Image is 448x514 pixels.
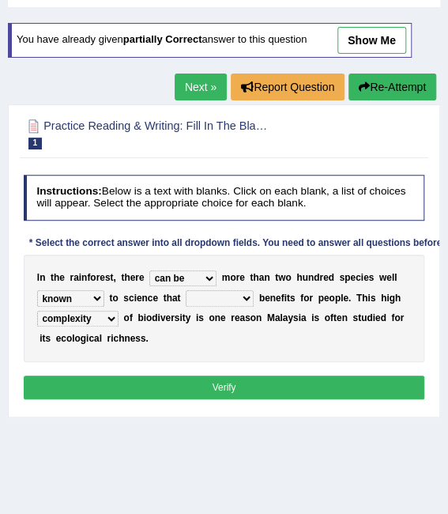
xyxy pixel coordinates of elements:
[356,293,362,304] b: T
[333,312,337,323] b: t
[250,312,256,323] b: o
[222,272,231,283] b: m
[110,272,113,283] b: t
[239,272,245,283] b: e
[157,312,160,323] b: i
[81,272,87,283] b: n
[152,312,157,323] b: d
[367,312,372,323] b: d
[111,333,113,344] b: i
[281,293,284,304] b: f
[107,333,111,344] b: r
[135,272,139,283] b: r
[70,272,73,283] b: r
[209,312,214,323] b: o
[124,333,130,344] b: n
[288,312,293,323] b: y
[175,312,180,323] b: s
[165,312,171,323] b: e
[300,293,303,304] b: f
[367,293,370,304] b: i
[61,333,66,344] b: c
[220,312,226,323] b: e
[335,293,341,304] b: p
[348,74,436,100] button: Re-Attempt
[73,272,79,283] b: a
[24,175,425,220] h4: Below is a text with blanks. Click on each blank, a list of choices will appear. Select the appro...
[348,293,351,304] b: .
[123,293,129,304] b: s
[86,333,88,344] b: i
[123,34,202,46] b: partially correct
[400,312,404,323] b: r
[265,293,270,304] b: e
[356,272,361,283] b: c
[167,293,172,304] b: h
[72,333,74,344] b: l
[311,312,314,323] b: i
[341,312,347,323] b: n
[386,293,389,304] b: i
[141,333,146,344] b: s
[259,293,265,304] b: b
[352,312,358,323] b: s
[303,272,308,283] b: u
[96,272,100,283] b: r
[280,312,282,323] b: l
[290,293,296,304] b: s
[250,272,253,283] b: t
[45,333,51,344] b: s
[231,74,344,100] button: Report Question
[56,333,62,344] b: e
[59,272,65,283] b: e
[37,272,40,283] b: I
[299,312,301,323] b: i
[144,312,146,323] b: i
[54,272,59,283] b: h
[129,293,134,304] b: c
[339,272,344,283] b: s
[318,293,323,304] b: p
[81,333,86,344] b: g
[324,293,329,304] b: e
[344,272,350,283] b: p
[152,293,158,304] b: e
[137,312,143,323] b: b
[283,312,288,323] b: a
[236,272,240,283] b: r
[381,293,386,304] b: h
[24,116,273,149] h2: Practice Reading & Writing: Fill In The Blanks
[175,74,227,100] a: Next »
[372,312,375,323] b: i
[113,272,115,283] b: ,
[386,272,392,283] b: e
[287,293,290,304] b: t
[235,312,240,323] b: e
[179,312,182,323] b: i
[275,272,278,283] b: t
[270,293,276,304] b: n
[8,23,412,58] div: You have already given answer to this question
[145,333,148,344] b: .
[198,312,204,323] b: s
[130,333,136,344] b: e
[358,312,361,323] b: t
[135,333,141,344] b: s
[245,312,250,323] b: s
[361,272,363,283] b: i
[395,293,401,304] b: h
[267,312,275,323] b: M
[309,293,313,304] b: r
[196,312,198,323] b: i
[231,312,235,323] b: r
[177,293,180,304] b: t
[319,272,323,283] b: r
[259,272,265,283] b: a
[183,312,186,323] b: t
[394,272,397,283] b: l
[325,312,330,323] b: o
[164,293,167,304] b: t
[79,272,81,283] b: i
[40,272,45,283] b: n
[124,312,130,323] b: o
